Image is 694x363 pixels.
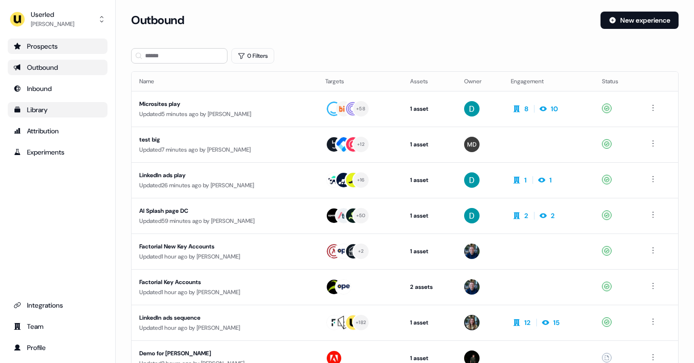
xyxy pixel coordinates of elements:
[358,247,364,256] div: + 2
[139,287,310,297] div: Updated 1 hour ago by [PERSON_NAME]
[8,60,107,75] a: Go to outbound experience
[524,175,527,185] div: 1
[139,242,310,251] div: Factorial New Key Accounts
[464,101,480,117] img: David
[139,181,310,190] div: Updated 26 minutes ago by [PERSON_NAME]
[410,353,449,363] div: 1 asset
[410,211,449,220] div: 1 asset
[524,318,531,327] div: 12
[464,315,480,330] img: Charlotte
[8,102,107,117] a: Go to templates
[8,340,107,355] a: Go to profile
[31,10,74,19] div: Userled
[139,145,310,155] div: Updated 7 minutes ago by [PERSON_NAME]
[503,72,594,91] th: Engagement
[601,12,679,29] button: New experience
[8,8,107,31] button: Userled[PERSON_NAME]
[464,279,480,295] img: James
[139,216,310,226] div: Updated 59 minutes ago by [PERSON_NAME]
[410,104,449,114] div: 1 asset
[551,104,558,114] div: 10
[356,211,366,220] div: + 50
[464,208,480,223] img: David
[356,318,366,327] div: + 182
[357,140,364,149] div: + 12
[402,72,456,91] th: Assets
[139,323,310,333] div: Updated 1 hour ago by [PERSON_NAME]
[139,349,310,358] div: Demo for [PERSON_NAME]
[13,84,102,93] div: Inbound
[456,72,503,91] th: Owner
[13,126,102,136] div: Attribution
[524,104,528,114] div: 8
[551,211,555,220] div: 2
[464,137,480,152] img: Martin
[13,300,102,310] div: Integrations
[13,63,102,72] div: Outbound
[139,206,310,216] div: AI Splash page DC
[139,109,310,119] div: Updated 5 minutes ago by [PERSON_NAME]
[13,322,102,331] div: Team
[8,123,107,139] a: Go to attribution
[139,135,310,144] div: test big
[318,72,402,91] th: Targets
[549,175,552,185] div: 1
[8,319,107,334] a: Go to team
[139,99,310,109] div: Microsites play
[524,211,528,220] div: 2
[139,170,310,180] div: LinkedIn ads play
[410,246,449,256] div: 1 asset
[410,140,449,149] div: 1 asset
[410,175,449,185] div: 1 asset
[131,13,184,27] h3: Outbound
[464,244,480,259] img: James
[410,282,449,292] div: 2 assets
[231,48,274,64] button: 0 Filters
[31,19,74,29] div: [PERSON_NAME]
[139,252,310,261] div: Updated 1 hour ago by [PERSON_NAME]
[13,147,102,157] div: Experiments
[356,104,365,113] div: + 58
[8,39,107,54] a: Go to prospects
[13,105,102,115] div: Library
[139,313,310,323] div: LinkedIn ads sequence
[13,41,102,51] div: Prospects
[357,176,365,184] div: + 16
[594,72,640,91] th: Status
[132,72,318,91] th: Name
[410,318,449,327] div: 1 asset
[464,172,480,188] img: David
[553,318,560,327] div: 15
[8,298,107,313] a: Go to integrations
[139,277,310,287] div: Factorial Key Accounts
[8,81,107,96] a: Go to Inbound
[13,343,102,352] div: Profile
[8,144,107,160] a: Go to experiments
